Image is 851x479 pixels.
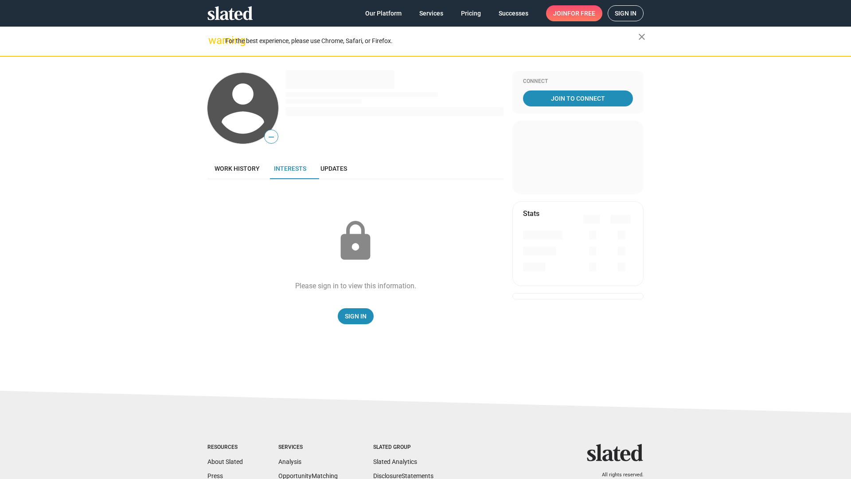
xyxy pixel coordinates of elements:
[461,5,481,21] span: Pricing
[546,5,602,21] a: Joinfor free
[523,90,633,106] a: Join To Connect
[207,458,243,465] a: About Slated
[553,5,595,21] span: Join
[265,131,278,143] span: —
[525,90,631,106] span: Join To Connect
[295,281,416,291] div: Please sign in to view this information.
[338,308,374,324] a: Sign In
[274,165,306,172] span: Interests
[225,35,638,47] div: For the best experience, please use Chrome, Safari, or Firefox.
[365,5,402,21] span: Our Platform
[419,5,443,21] span: Services
[207,444,243,451] div: Resources
[615,6,636,21] span: Sign in
[267,158,313,179] a: Interests
[412,5,450,21] a: Services
[492,5,535,21] a: Successes
[373,444,433,451] div: Slated Group
[278,458,301,465] a: Analysis
[278,444,338,451] div: Services
[333,219,378,263] mat-icon: lock
[358,5,409,21] a: Our Platform
[608,5,644,21] a: Sign in
[523,78,633,85] div: Connect
[454,5,488,21] a: Pricing
[636,31,647,42] mat-icon: close
[499,5,528,21] span: Successes
[567,5,595,21] span: for free
[345,308,367,324] span: Sign In
[215,165,260,172] span: Work history
[208,35,219,46] mat-icon: warning
[523,209,539,218] mat-card-title: Stats
[313,158,354,179] a: Updates
[207,158,267,179] a: Work history
[320,165,347,172] span: Updates
[373,458,417,465] a: Slated Analytics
